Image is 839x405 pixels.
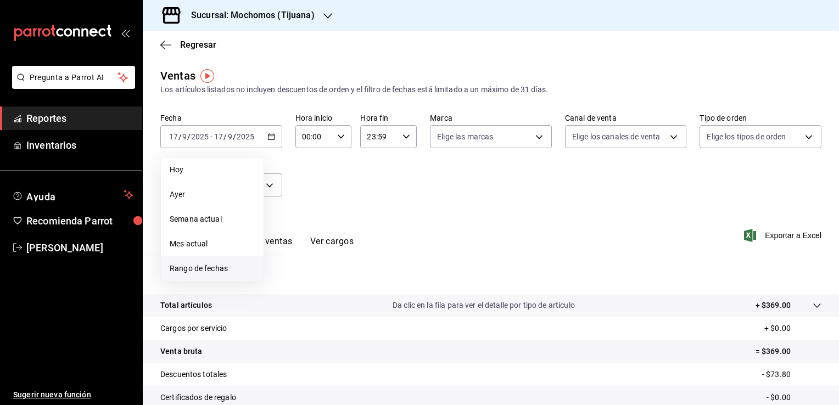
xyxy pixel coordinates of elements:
label: Hora inicio [295,114,352,122]
div: navigation tabs [178,236,354,255]
button: Pregunta a Parrot AI [12,66,135,89]
label: Hora fin [360,114,417,122]
span: - [210,132,212,141]
button: Ver cargos [310,236,354,255]
span: Elige las marcas [437,131,493,142]
span: Reportes [26,111,133,126]
button: open_drawer_menu [121,29,130,37]
span: Elige los canales de venta [572,131,660,142]
span: Elige los tipos de orden [707,131,786,142]
input: -- [169,132,178,141]
p: Cargos por servicio [160,323,227,334]
span: / [233,132,236,141]
span: [PERSON_NAME] [26,240,133,255]
p: Certificados de regalo [160,392,236,403]
a: Pregunta a Parrot AI [8,80,135,91]
p: Total artículos [160,300,212,311]
span: Semana actual [170,213,255,225]
span: / [223,132,227,141]
p: + $0.00 [764,323,821,334]
span: / [178,132,182,141]
p: - $0.00 [767,392,821,403]
span: Inventarios [26,138,133,153]
p: Da clic en la fila para ver el detalle por tipo de artículo [393,300,575,311]
span: / [187,132,191,141]
input: -- [214,132,223,141]
div: Los artículos listados no incluyen descuentos de orden y el filtro de fechas está limitado a un m... [160,84,821,95]
p: Resumen [160,268,821,281]
span: Mes actual [170,238,255,250]
p: = $369.00 [756,346,821,357]
input: ---- [236,132,255,141]
span: Ayer [170,189,255,200]
span: Hoy [170,164,255,176]
button: Regresar [160,40,216,50]
label: Tipo de orden [700,114,821,122]
input: -- [227,132,233,141]
p: Venta bruta [160,346,202,357]
p: Descuentos totales [160,369,227,380]
button: Ver ventas [249,236,293,255]
label: Fecha [160,114,282,122]
span: Regresar [180,40,216,50]
p: + $369.00 [756,300,791,311]
label: Marca [430,114,552,122]
span: Pregunta a Parrot AI [30,72,118,83]
input: ---- [191,132,209,141]
input: -- [182,132,187,141]
label: Canal de venta [565,114,687,122]
p: - $73.80 [762,369,821,380]
span: Recomienda Parrot [26,213,133,228]
span: Sugerir nueva función [13,389,133,401]
h3: Sucursal: Mochomos (Tijuana) [182,9,315,22]
span: Ayuda [26,188,119,201]
img: Tooltip marker [200,69,214,83]
span: Rango de fechas [170,263,255,274]
button: Exportar a Excel [746,229,821,242]
div: Ventas [160,67,195,84]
